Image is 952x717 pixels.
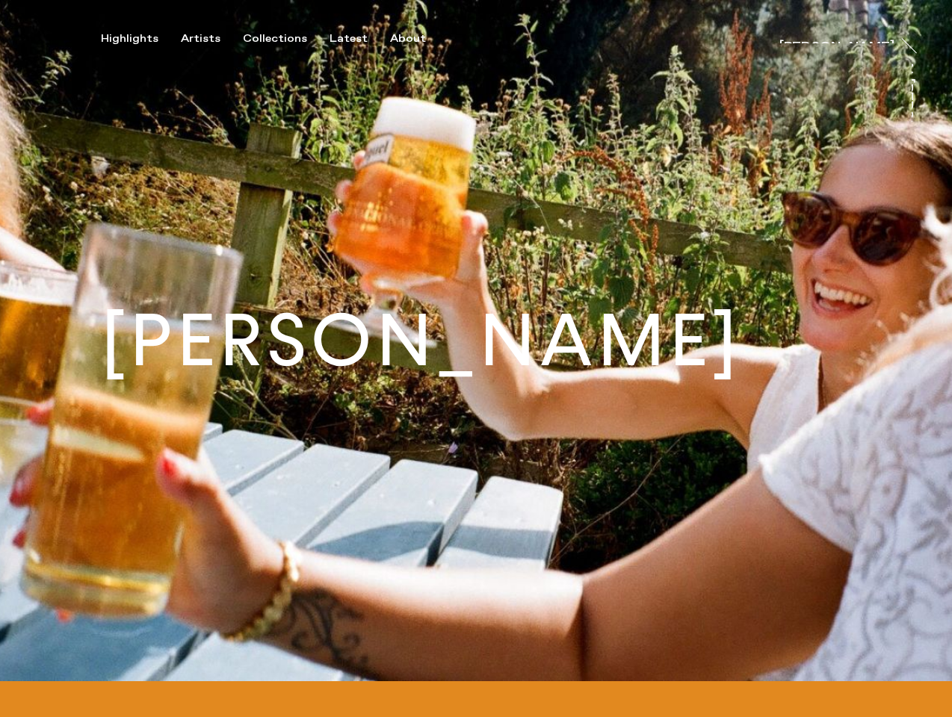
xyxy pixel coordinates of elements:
[779,28,894,43] a: [PERSON_NAME]
[181,32,220,46] div: Artists
[243,32,307,46] div: Collections
[101,32,181,46] button: Highlights
[912,60,927,122] a: At [PERSON_NAME]
[390,32,426,46] div: About
[330,32,390,46] button: Latest
[330,32,368,46] div: Latest
[902,60,914,194] div: At [PERSON_NAME]
[181,32,243,46] button: Artists
[243,32,330,46] button: Collections
[101,305,741,377] h1: [PERSON_NAME]
[390,32,448,46] button: About
[101,32,158,46] div: Highlights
